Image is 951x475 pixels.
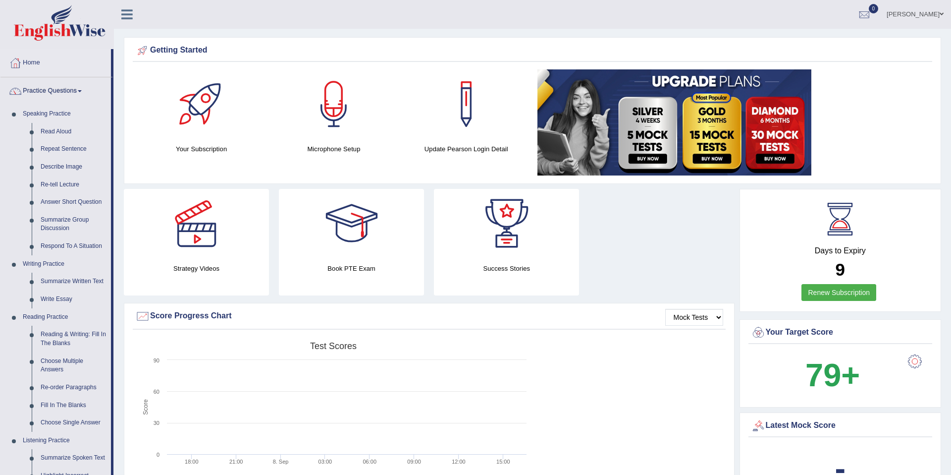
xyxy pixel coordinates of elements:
[0,49,111,74] a: Home
[124,263,269,274] h4: Strategy Videos
[801,284,876,301] a: Renew Subscription
[279,263,424,274] h4: Book PTE Exam
[135,309,723,324] div: Score Progress Chart
[36,123,111,141] a: Read Aloud
[272,144,395,154] h4: Microphone Setup
[36,193,111,211] a: Answer Short Question
[36,449,111,467] a: Summarize Spoken Text
[36,158,111,176] a: Describe Image
[496,459,510,465] text: 15:00
[751,246,930,255] h4: Days to Expiry
[36,397,111,415] a: Fill In The Blanks
[154,389,159,395] text: 60
[142,399,149,415] tspan: Score
[36,237,111,255] a: Respond To A Situation
[18,432,111,450] a: Listening Practice
[805,357,860,393] b: 79+
[18,105,111,123] a: Speaking Practice
[140,144,263,154] h4: Your Subscription
[36,326,111,352] a: Reading & Writing: Fill In The Blanks
[185,459,199,465] text: 18:00
[0,77,111,102] a: Practice Questions
[537,69,811,176] img: small5.jpg
[36,211,111,237] a: Summarize Group Discussion
[751,325,930,340] div: Your Target Score
[869,4,879,13] span: 0
[452,459,466,465] text: 12:00
[18,255,111,273] a: Writing Practice
[18,308,111,326] a: Reading Practice
[154,420,159,426] text: 30
[154,357,159,363] text: 90
[229,459,243,465] text: 21:00
[405,144,528,154] h4: Update Pearson Login Detail
[135,43,930,58] div: Getting Started
[434,263,579,274] h4: Success Stories
[273,459,289,465] tspan: 8. Sep
[318,459,332,465] text: 03:00
[363,459,376,465] text: 06:00
[36,291,111,308] a: Write Essay
[36,379,111,397] a: Re-order Paragraphs
[310,341,357,351] tspan: Test scores
[407,459,421,465] text: 09:00
[36,353,111,379] a: Choose Multiple Answers
[36,273,111,291] a: Summarize Written Text
[36,140,111,158] a: Repeat Sentence
[36,176,111,194] a: Re-tell Lecture
[836,260,845,279] b: 9
[751,418,930,433] div: Latest Mock Score
[157,452,159,458] text: 0
[36,414,111,432] a: Choose Single Answer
